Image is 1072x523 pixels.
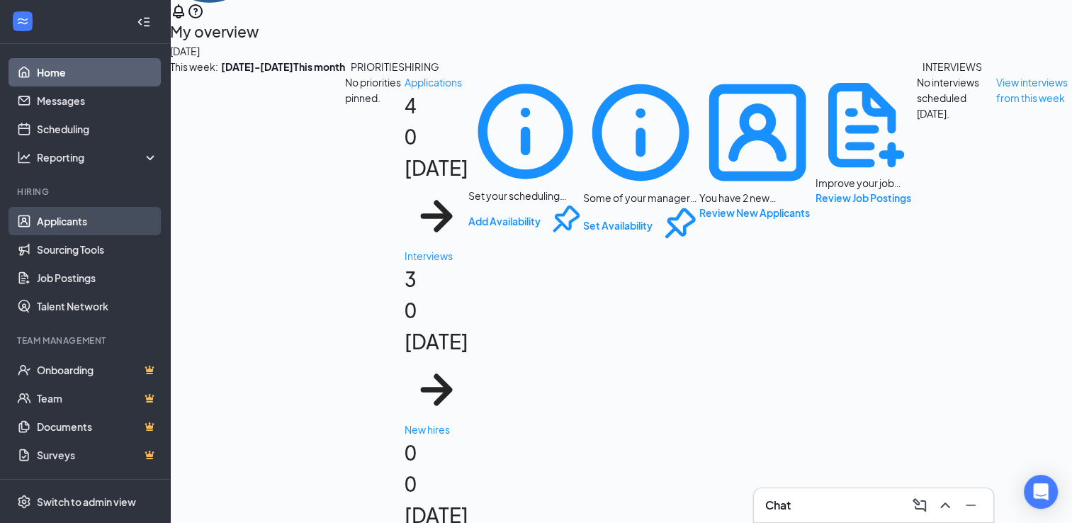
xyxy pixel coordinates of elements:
a: Home [37,58,158,86]
svg: DocumentAdd [816,74,917,176]
button: Set Availability [582,218,652,233]
a: Applicants [37,207,158,235]
svg: Info [582,74,699,191]
div: INTERVIEWS [923,59,982,74]
a: Applications40 [DATE]ArrowRight [405,74,468,248]
div: Team Management [17,334,155,347]
div: Set your scheduling availability to ensure interviews can be set up [468,74,582,240]
a: SurveysCrown [37,441,158,469]
svg: WorkstreamLogo [16,14,30,28]
div: This week : [170,59,293,74]
a: View interviews from this week [995,74,1072,121]
div: Reporting [37,150,159,164]
h1: 4 [405,90,468,248]
div: Interviews [405,248,468,264]
div: Some of your managers have not set their interview availability yet [582,74,699,246]
svg: ArrowRight [405,358,468,422]
div: HIRING [405,59,439,74]
div: Switch to admin view [37,495,136,509]
svg: Collapse [137,15,151,29]
svg: Pin [546,203,582,239]
h2: My overview [170,20,1072,43]
div: You have 2 new applicants [699,74,816,220]
svg: Analysis [17,150,31,164]
div: No priorities pinned. [345,74,405,106]
button: ChevronUp [934,494,957,517]
h3: Chat [765,497,791,513]
div: You have 2 new applicants [699,191,816,205]
div: Applications [405,74,468,90]
div: Hiring [17,186,155,198]
svg: Info [468,74,582,189]
div: Open Intercom Messenger [1024,475,1058,509]
div: Some of your managers have not set their interview availability yet [582,191,699,205]
a: Interviews30 [DATE]ArrowRight [405,248,468,422]
button: Minimize [959,494,982,517]
svg: Minimize [962,497,979,514]
a: Sourcing Tools [37,235,158,264]
div: New hires [405,422,468,437]
svg: Settings [17,495,31,509]
h1: 3 [405,264,468,422]
svg: Pin [658,205,699,246]
a: OnboardingCrown [37,356,158,384]
a: Scheduling [37,115,158,143]
div: 0 [DATE] [405,121,468,184]
div: No interviews scheduled [DATE]. [917,74,996,121]
svg: ArrowRight [405,184,468,248]
a: Job Postings [37,264,158,292]
svg: ComposeMessage [911,497,928,514]
svg: ChevronUp [937,497,954,514]
div: 0 [DATE] [405,295,468,357]
button: Review Job Postings [816,190,911,206]
svg: QuestionInfo [187,3,204,20]
div: Set your scheduling availability to ensure interviews can be set up [468,189,582,203]
div: PRIORITIES [351,59,405,74]
b: [DATE] - [DATE] [221,59,293,74]
a: Messages [37,86,158,115]
button: Add Availability [468,213,541,229]
button: ComposeMessage [908,494,931,517]
a: TeamCrown [37,384,158,412]
svg: UserEntity [699,74,816,191]
b: This month [293,59,345,74]
button: Review New Applicants [699,205,810,220]
svg: Notifications [170,3,187,20]
div: Improve your job posting visibility [816,74,917,206]
a: DocumentsCrown [37,412,158,441]
div: Improve your job posting visibility [816,176,917,190]
div: [DATE] [170,43,1072,59]
a: Talent Network [37,292,158,320]
div: View interviews from this week [995,74,1072,106]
